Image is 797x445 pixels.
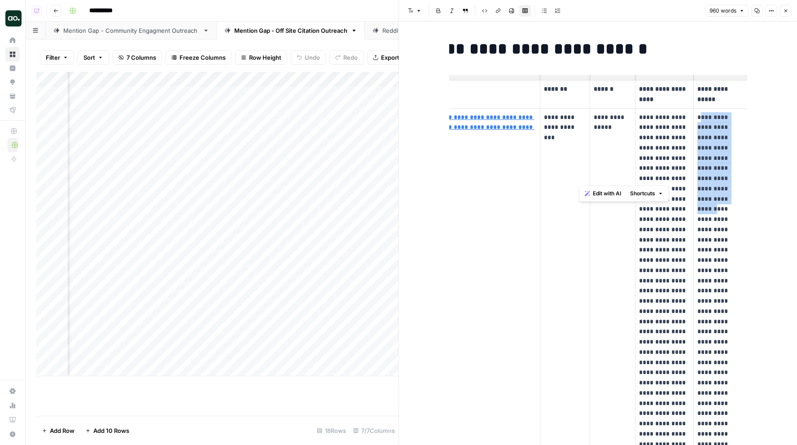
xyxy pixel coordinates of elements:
a: Insights [5,61,20,75]
span: Add Row [50,426,74,435]
button: Edit with AI [581,188,625,199]
span: Redo [343,53,358,62]
span: Shortcuts [630,189,655,198]
button: Workspace: Dillon Test [5,7,20,30]
span: Undo [305,53,320,62]
a: Home [5,33,20,48]
img: Dillon Test Logo [5,10,22,26]
a: Usage [5,398,20,413]
button: 960 words [705,5,749,17]
button: Row Height [235,50,287,65]
a: Mention Gap - Off Site Citation Outreach [217,22,365,40]
div: Reddit [382,26,400,35]
span: Row Height [249,53,281,62]
span: Add 10 Rows [93,426,129,435]
button: Export CSV [367,50,419,65]
a: Settings [5,384,20,398]
span: Edit with AI [593,189,621,198]
a: Mention Gap - Community Engagment Outreach [46,22,217,40]
button: Freeze Columns [166,50,232,65]
a: Reddit [365,22,418,40]
span: Freeze Columns [180,53,226,62]
button: Undo [291,50,326,65]
a: Browse [5,47,20,62]
button: Add Row [36,423,80,438]
button: Filter [40,50,74,65]
a: Your Data [5,89,20,103]
span: 960 words [709,7,736,15]
button: Shortcuts [626,188,667,199]
button: 7 Columns [113,50,162,65]
span: Export CSV [381,53,413,62]
button: Redo [329,50,363,65]
button: Add 10 Rows [80,423,135,438]
span: 7 Columns [127,53,156,62]
span: Filter [46,53,60,62]
a: Flightpath [5,103,20,117]
a: Learning Hub [5,413,20,427]
div: 18 Rows [313,423,350,438]
div: Mention Gap - Off Site Citation Outreach [234,26,347,35]
div: Mention Gap - Community Engagment Outreach [63,26,199,35]
div: 7/7 Columns [350,423,398,438]
button: Sort [78,50,109,65]
button: Help + Support [5,427,20,441]
span: Sort [83,53,95,62]
a: Opportunities [5,75,20,89]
